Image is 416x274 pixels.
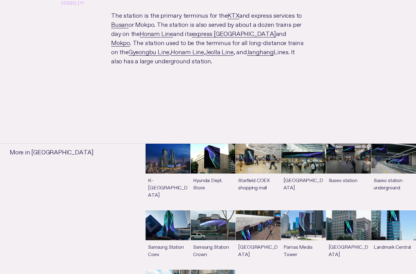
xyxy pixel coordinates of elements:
[101,10,315,105] p: The station is the primary terminus for the and express services to or Mokpo. The station is also...
[227,10,239,19] a: KTX
[192,29,276,38] a: express [GEOGRAPHIC_DATA]
[111,38,130,47] a: Mokpo
[247,47,274,56] a: Janghang
[129,47,169,56] a: Gyeongbu Line
[206,47,234,56] a: Jeolla Line
[111,19,129,29] a: Busan
[140,29,173,38] a: Honam Line
[171,47,204,56] a: Honam Line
